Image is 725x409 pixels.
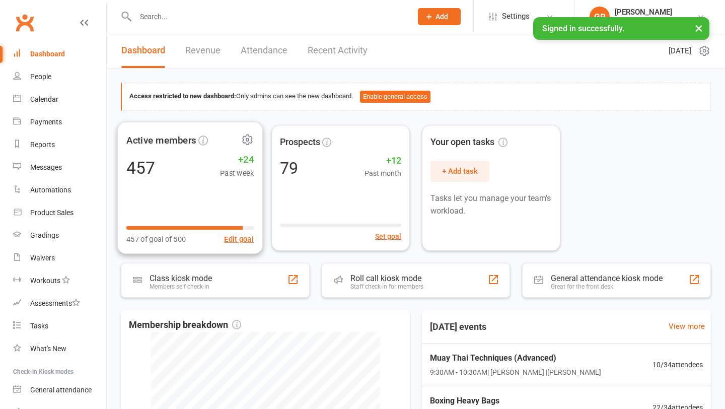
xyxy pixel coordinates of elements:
div: Calendar [30,95,58,103]
span: 457 of goal of 500 [126,233,186,245]
a: View more [669,320,705,332]
div: Reports [30,141,55,149]
button: Add [418,8,461,25]
a: Waivers [13,247,106,269]
div: Great for the front desk [551,283,663,290]
span: Signed in successfully. [542,24,624,33]
span: Prospects [280,135,320,150]
div: General attendance kiosk mode [551,274,663,283]
span: Membership breakdown [129,318,241,332]
span: Past week [220,167,254,179]
span: Active members [126,132,196,148]
div: Tasks [30,322,48,330]
div: Gradings [30,231,59,239]
div: Messages [30,163,62,171]
h3: [DATE] events [422,318,494,336]
div: Assessments [30,299,80,307]
a: Revenue [185,33,221,68]
a: Calendar [13,88,106,111]
div: 79 [280,160,298,176]
a: Clubworx [12,10,37,35]
div: What's New [30,345,66,353]
span: Muay Thai Techniques (Advanced) [430,352,601,365]
div: Automations [30,186,71,194]
div: GR [590,7,610,27]
div: Product Sales [30,209,74,217]
a: What's New [13,337,106,360]
input: Search... [132,10,405,24]
div: People [30,73,51,81]
a: Automations [13,179,106,201]
span: +12 [365,154,401,168]
div: Workouts [30,277,60,285]
a: Messages [13,156,106,179]
span: 10 / 34 attendees [652,359,703,370]
button: Set goal [375,231,401,242]
a: Dashboard [13,43,106,65]
div: Dashboard [30,50,65,58]
span: Boxing Heavy Bags [430,394,601,407]
strong: Access restricted to new dashboard: [129,92,236,100]
div: Only admins can see the new dashboard. [129,91,703,103]
div: Members self check-in [150,283,212,290]
div: Roll call kiosk mode [350,274,423,283]
div: Staff check-in for members [350,283,423,290]
span: Your open tasks [430,135,507,150]
a: People [13,65,106,88]
a: Dashboard [121,33,165,68]
a: Recent Activity [308,33,368,68]
div: General attendance [30,386,92,394]
button: Edit goal [224,233,254,245]
div: Waivers [30,254,55,262]
div: Payments [30,118,62,126]
a: Tasks [13,315,106,337]
div: Chopper's Gym [615,17,672,26]
span: 9:30AM - 10:30AM | [PERSON_NAME] | [PERSON_NAME] [430,367,601,378]
a: Workouts [13,269,106,292]
p: Tasks let you manage your team's workload. [430,192,552,218]
a: General attendance kiosk mode [13,379,106,401]
a: Attendance [241,33,287,68]
span: Past month [365,168,401,179]
button: Enable general access [360,91,430,103]
div: Class kiosk mode [150,274,212,283]
button: × [690,17,708,39]
span: +24 [220,152,254,167]
a: Product Sales [13,201,106,224]
div: 457 [126,159,155,176]
div: [PERSON_NAME] [615,8,672,17]
a: Assessments [13,292,106,315]
a: Payments [13,111,106,133]
span: Settings [502,5,530,28]
button: + Add task [430,161,489,182]
a: Reports [13,133,106,156]
span: Add [436,13,448,21]
span: [DATE] [669,45,691,57]
a: Gradings [13,224,106,247]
